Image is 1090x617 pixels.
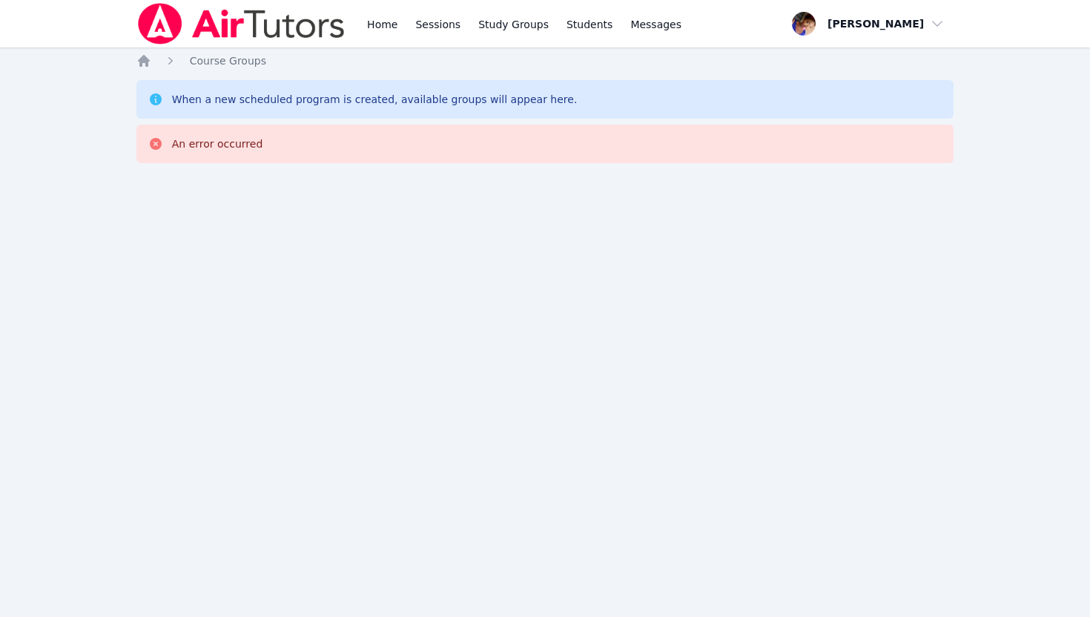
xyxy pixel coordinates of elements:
img: Air Tutors [136,3,346,44]
nav: Breadcrumb [136,53,954,68]
div: When a new scheduled program is created, available groups will appear here. [172,92,578,107]
span: Messages [630,17,681,32]
div: An error occurred [172,136,263,151]
span: Course Groups [190,55,266,67]
a: Course Groups [190,53,266,68]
